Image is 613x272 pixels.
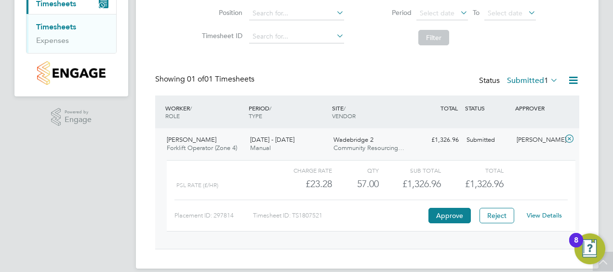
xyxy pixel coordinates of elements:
button: Open Resource Center, 8 new notifications [574,233,605,264]
div: Status [479,74,560,88]
span: Powered by [65,108,92,116]
label: Timesheet ID [199,31,242,40]
div: SITE [330,99,413,124]
div: £23.28 [270,176,332,192]
span: 01 Timesheets [187,74,254,84]
label: Position [199,8,242,17]
a: Expenses [36,36,69,45]
button: Approve [428,208,471,223]
input: Search for... [249,30,344,43]
div: 57.00 [332,176,379,192]
div: Showing [155,74,256,84]
span: TOTAL [440,104,458,112]
div: Total [441,164,503,176]
button: Filter [418,30,449,45]
span: Community Resourcing… [333,144,404,152]
span: Engage [65,116,92,124]
div: Timesheets [27,14,116,53]
span: £1,326.96 [465,178,504,190]
a: Powered byEngage [51,108,92,126]
span: / [269,104,271,112]
input: Search for... [249,7,344,20]
label: Period [368,8,412,17]
span: ROLE [165,112,180,120]
img: countryside-properties-logo-retina.png [37,61,105,85]
span: Select date [488,9,522,17]
button: Reject [480,208,514,223]
span: To [470,6,482,19]
span: psl rate (£/HR) [176,182,218,189]
span: [PERSON_NAME] [167,136,216,144]
div: £1,326.96 [379,176,441,192]
div: QTY [332,164,379,176]
div: Timesheet ID: TS1807521 [253,208,426,223]
span: Forklift Operator (Zone 4) [167,144,237,152]
div: APPROVER [513,99,563,117]
span: TYPE [249,112,262,120]
span: [DATE] - [DATE] [250,136,294,144]
span: Wadebridge 2 [333,136,373,144]
span: / [190,104,192,112]
a: Timesheets [36,22,76,31]
span: Select date [420,9,454,17]
div: 8 [574,240,578,253]
label: Submitted [507,76,558,85]
div: Charge rate [270,164,332,176]
div: Sub Total [379,164,441,176]
div: Submitted [463,132,513,148]
span: 01 of [187,74,204,84]
div: [PERSON_NAME] [513,132,563,148]
div: £1,326.96 [413,132,463,148]
span: VENDOR [332,112,356,120]
div: STATUS [463,99,513,117]
span: Manual [250,144,271,152]
div: Placement ID: 297814 [174,208,253,223]
div: PERIOD [246,99,330,124]
a: View Details [527,211,562,219]
span: / [344,104,346,112]
div: WORKER [163,99,246,124]
span: 1 [544,76,548,85]
a: Go to home page [26,61,117,85]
